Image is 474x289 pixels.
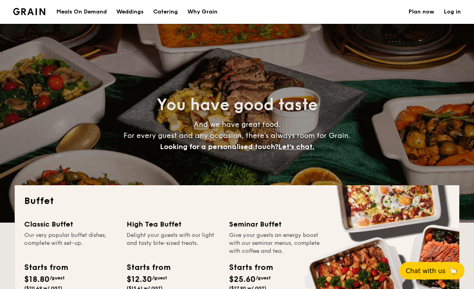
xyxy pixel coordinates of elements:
span: $18.80 [24,275,50,284]
span: /guest [256,275,271,281]
div: Classic Buffet [24,219,117,230]
span: $25.60 [229,275,256,284]
button: Chat with us🦙 [399,262,464,279]
span: /guest [50,275,65,281]
div: Our very popular buffet dishes, complete with set-up. [24,231,117,255]
div: Delight your guests with our light and tasty bite-sized treats. [127,231,220,255]
a: Logotype [13,8,45,15]
span: 🦙 [449,266,458,275]
div: Seminar Buffet [229,219,322,230]
span: Chat with us [406,267,445,275]
span: Let's chat. [278,142,314,151]
img: Grain [13,8,45,15]
h2: Buffet [24,195,450,208]
div: Starts from [229,262,272,273]
div: High Tea Buffet [127,219,220,230]
div: Starts from [127,262,170,273]
span: /guest [152,275,167,281]
div: Starts from [24,262,67,273]
div: Give your guests an energy boost with our seminar menus, complete with coffee and tea. [229,231,322,255]
span: $12.30 [127,275,152,284]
